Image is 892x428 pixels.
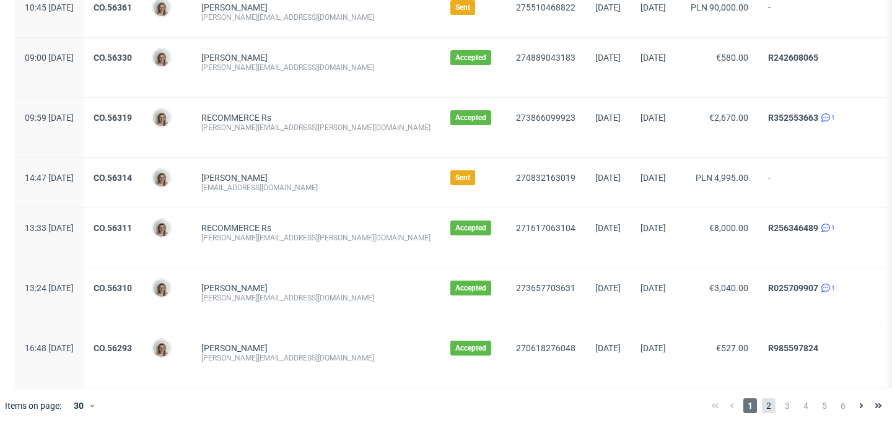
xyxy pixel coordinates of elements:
[201,233,431,243] div: [PERSON_NAME][EMAIL_ADDRESS][PERSON_NAME][DOMAIN_NAME]
[153,219,170,237] img: Monika Poźniak
[768,113,818,123] a: R352553663
[768,283,818,293] a: R025709907
[818,223,835,233] a: 1
[201,53,268,63] a: [PERSON_NAME]
[5,400,61,412] span: Items on page:
[595,343,621,353] span: [DATE]
[595,283,621,293] span: [DATE]
[25,283,74,293] span: 13:24 [DATE]
[641,343,666,353] span: [DATE]
[94,2,132,12] a: CO.56361
[25,2,74,12] span: 10:45 [DATE]
[709,283,748,293] span: €3,040.00
[66,397,89,414] div: 30
[455,223,486,233] span: Accepted
[595,2,621,12] span: [DATE]
[641,223,666,233] span: [DATE]
[455,2,470,12] span: Sent
[201,113,271,123] a: RECOMMERCE Rs
[831,223,835,233] span: 1
[516,283,575,293] a: 273657703631
[201,123,431,133] div: [PERSON_NAME][EMAIL_ADDRESS][PERSON_NAME][DOMAIN_NAME]
[153,49,170,66] img: Monika Poźniak
[831,113,835,123] span: 1
[455,113,486,123] span: Accepted
[780,398,794,413] span: 3
[743,398,757,413] span: 1
[595,173,621,183] span: [DATE]
[94,173,132,183] a: CO.56314
[516,2,575,12] a: 275510468822
[768,343,818,353] a: R985597824
[25,173,74,183] span: 14:47 [DATE]
[201,293,431,303] div: [PERSON_NAME][EMAIL_ADDRESS][DOMAIN_NAME]
[768,223,818,233] a: R256346489
[94,223,132,233] a: CO.56311
[201,183,431,193] div: [EMAIL_ADDRESS][DOMAIN_NAME]
[25,343,74,353] span: 16:48 [DATE]
[94,53,132,63] a: CO.56330
[153,169,170,186] img: Monika Poźniak
[818,398,831,413] span: 5
[516,113,575,123] a: 273866099923
[716,343,748,353] span: €527.00
[455,173,470,183] span: Sent
[201,343,268,353] a: [PERSON_NAME]
[799,398,813,413] span: 4
[516,173,575,183] a: 270832163019
[516,223,575,233] a: 271617063104
[201,353,431,363] div: [PERSON_NAME][EMAIL_ADDRESS][DOMAIN_NAME]
[201,2,268,12] a: [PERSON_NAME]
[94,113,132,123] a: CO.56319
[641,53,666,63] span: [DATE]
[455,53,486,63] span: Accepted
[201,12,431,22] div: [PERSON_NAME][EMAIL_ADDRESS][DOMAIN_NAME]
[641,2,666,12] span: [DATE]
[709,223,748,233] span: €8,000.00
[94,283,132,293] a: CO.56310
[25,223,74,233] span: 13:33 [DATE]
[762,398,776,413] span: 2
[516,53,575,63] a: 274889043183
[201,63,431,72] div: [PERSON_NAME][EMAIL_ADDRESS][DOMAIN_NAME]
[455,283,486,293] span: Accepted
[595,113,621,123] span: [DATE]
[641,283,666,293] span: [DATE]
[153,339,170,357] img: Monika Poźniak
[516,343,575,353] a: 270618276048
[831,283,835,293] span: 1
[201,173,268,183] a: [PERSON_NAME]
[716,53,748,63] span: €580.00
[818,283,835,293] a: 1
[641,113,666,123] span: [DATE]
[595,223,621,233] span: [DATE]
[768,53,818,63] a: R242608065
[201,283,268,293] a: [PERSON_NAME]
[201,223,271,233] a: RECOMMERCE Rs
[691,2,748,12] span: PLN 90,000.00
[696,173,748,183] span: PLN 4,995.00
[25,113,74,123] span: 09:59 [DATE]
[836,398,850,413] span: 6
[709,113,748,123] span: €2,670.00
[153,279,170,297] img: Monika Poźniak
[153,109,170,126] img: Monika Poźniak
[641,173,666,183] span: [DATE]
[25,53,74,63] span: 09:00 [DATE]
[595,53,621,63] span: [DATE]
[94,343,132,353] a: CO.56293
[455,343,486,353] span: Accepted
[818,113,835,123] a: 1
